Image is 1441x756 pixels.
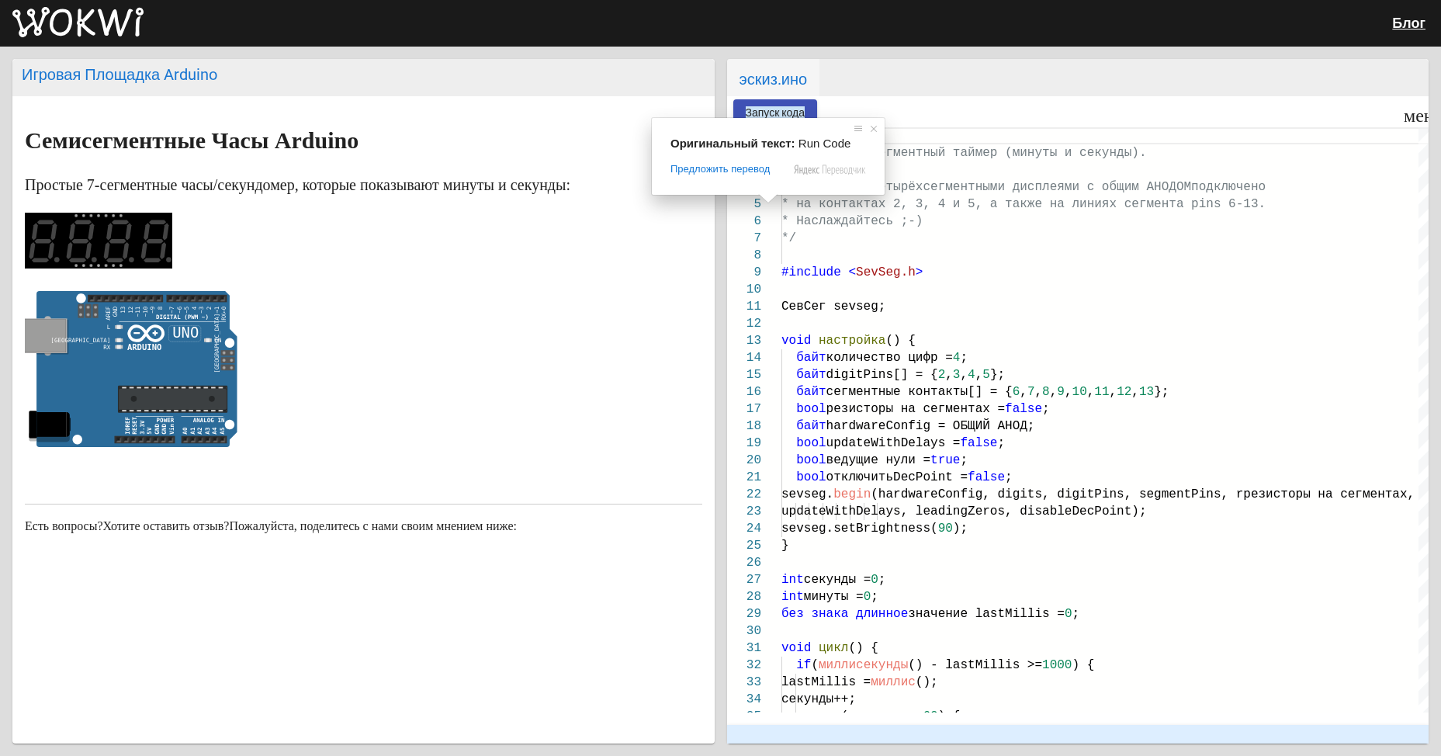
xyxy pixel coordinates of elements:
[1072,658,1094,672] ya-tr-span: ) {
[727,503,761,520] div: 23
[863,590,871,604] ya-tr-span: 0
[781,265,841,279] ya-tr-span: #include
[915,265,923,279] ya-tr-span: >
[840,709,923,723] ya-tr-span: (секунды ==
[960,368,968,382] ya-tr-span: ,
[796,385,826,399] ya-tr-span: байт
[826,368,937,382] ya-tr-span: digitPins[] = {
[727,230,761,247] div: 7
[103,519,230,532] ya-tr-span: Хотите оставить отзыв?
[952,368,960,382] ya-tr-span: 3
[982,368,990,382] ya-tr-span: 5
[727,298,761,315] div: 11
[22,65,217,84] ya-tr-span: Игровая Площадка Arduino
[1042,402,1050,416] ya-tr-span: ;
[960,453,968,467] ya-tr-span: ;
[796,470,826,484] ya-tr-span: bool
[746,106,805,119] ya-tr-span: Запуск кода
[1131,385,1139,399] ya-tr-span: ,
[1057,385,1065,399] ya-tr-span: 9
[796,419,826,433] ya-tr-span: байт
[727,708,761,725] div: 35
[727,213,761,230] div: 6
[945,368,953,382] ya-tr-span: ,
[727,281,761,298] div: 10
[803,573,870,587] ya-tr-span: секунды =
[1064,607,1072,621] ya-tr-span: 0
[960,351,968,365] ya-tr-span: ;
[826,402,1004,416] ya-tr-span: резисторы на сегментах =
[871,573,878,587] ya-tr-span: 0
[781,590,804,604] ya-tr-span: int
[811,658,819,672] ya-tr-span: (
[781,214,923,228] ya-tr-span: * Наслаждайтесь ;-)
[937,368,945,382] ya-tr-span: 2
[923,709,937,723] ya-tr-span: 60
[727,605,761,622] div: 29
[781,146,1131,160] ya-tr-span: * Простой 7-сегментный таймер (минуты и секунды
[1206,197,1266,211] ya-tr-span: ns 6-13.
[781,607,848,621] ya-tr-span: без знака
[826,436,960,450] ya-tr-span: updateWithDelays =
[1042,505,1146,518] ya-tr-span: ableDecPoint);
[819,658,908,672] ya-tr-span: миллисекунды
[796,402,826,416] ya-tr-span: bool
[727,332,761,349] div: 13
[1086,385,1094,399] ya-tr-span: ,
[727,418,761,435] div: 18
[796,658,811,672] ya-tr-span: if
[1109,385,1117,399] ya-tr-span: ,
[975,368,982,382] ya-tr-span: ,
[819,641,848,655] ya-tr-span: цикл
[1042,385,1050,399] ya-tr-span: 8
[727,469,761,486] div: 21
[25,176,570,193] ya-tr-span: Простые 7-сегментные часы/секундомер, которые показывают минуты и секунды:
[968,368,975,382] ya-tr-span: 4
[937,522,952,536] ya-tr-span: 90
[781,522,938,536] ya-tr-span: sevseg.setBrightness(
[1027,385,1034,399] ya-tr-span: 7
[1392,15,1425,31] ya-tr-span: Блог
[727,383,761,401] div: 16
[727,571,761,588] div: 27
[1042,658,1072,672] ya-tr-span: 1000
[1191,180,1266,194] ya-tr-span: подключено
[25,127,359,153] ya-tr-span: Семисегментные Часы Arduino
[727,657,761,674] div: 32
[1138,385,1153,399] ya-tr-span: 13
[781,300,885,314] ya-tr-span: СевСег sevseg;
[727,401,761,418] div: 17
[952,522,967,536] ya-tr-span: );
[727,435,761,452] div: 19
[727,349,761,366] div: 14
[1005,402,1042,416] ya-tr-span: false
[727,264,761,281] div: 9
[727,537,761,554] div: 25
[781,573,804,587] ya-tr-span: int
[1117,385,1131,399] ya-tr-span: 12
[727,588,761,605] div: 28
[727,486,761,503] div: 22
[727,554,761,571] div: 26
[885,334,915,348] ya-tr-span: () {
[915,675,937,689] ya-tr-span: ();
[670,162,770,176] span: Предложить перевод
[796,436,826,450] ya-tr-span: bool
[908,607,1065,621] ya-tr-span: значение lastMillis =
[798,137,851,150] span: Run Code
[833,487,871,501] ya-tr-span: begin
[1154,385,1169,399] ya-tr-span: };
[796,351,826,365] ya-tr-span: байт
[952,351,960,365] ya-tr-span: 4
[781,487,833,501] ya-tr-span: sevseg.
[826,419,1034,433] ya-tr-span: hardwareConfig = ОБЩИЙ АНОД;
[1072,607,1079,621] ya-tr-span: ;
[796,368,826,382] ya-tr-span: байт
[1049,385,1057,399] ya-tr-span: ,
[727,452,761,469] div: 20
[871,675,916,689] ya-tr-span: миллис
[989,368,1004,382] ya-tr-span: };
[1094,385,1109,399] ya-tr-span: 11
[733,99,818,123] button: Запуск кода
[826,470,967,484] ya-tr-span: отключитьDecPoint =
